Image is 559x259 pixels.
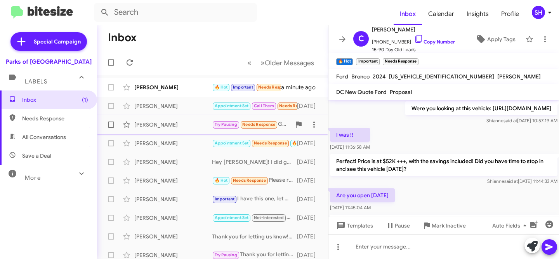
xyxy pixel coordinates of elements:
[134,251,212,259] div: [PERSON_NAME]
[22,133,66,141] span: All Conversations
[330,144,370,150] span: [DATE] 11:36:58 AM
[243,55,256,71] button: Previous
[281,83,322,91] div: a minute ago
[215,215,249,220] span: Appointment Set
[94,3,257,22] input: Search
[247,58,252,68] span: «
[134,214,212,222] div: [PERSON_NAME]
[34,38,81,45] span: Special Campaign
[215,103,249,108] span: Appointment Set
[256,55,319,71] button: Next
[486,118,557,123] span: Shianne [DATE] 10:57:19 AM
[330,154,557,176] p: Perfect! Price is at $52K +++, with the savings included! Did you have time to stop in and see th...
[330,215,557,236] p: Yes! We're open from 10-5 [DATE]. I have a 10:30 AM, 11:15 AM and 1:30 PM [DATE]. What time is be...
[25,78,47,85] span: Labels
[432,219,466,233] span: Mark Inactive
[212,139,297,148] div: Hi [PERSON_NAME] am meeting with [PERSON_NAME] [DATE]
[336,89,387,96] span: DC New Quote Ford
[22,152,51,160] span: Save a Deal
[372,25,455,34] span: [PERSON_NAME]
[504,178,518,184] span: said at
[328,219,379,233] button: Templates
[336,58,353,65] small: 🔥 Hot
[532,6,545,19] div: SH
[469,32,522,46] button: Apply Tags
[351,73,370,80] span: Bronco
[258,85,291,90] span: Needs Response
[22,115,88,122] span: Needs Response
[358,33,364,45] span: C
[212,195,297,203] div: I have this one, let me know what you think: [URL][DOMAIN_NAME]
[134,177,212,184] div: [PERSON_NAME]
[379,219,416,233] button: Pause
[254,103,274,108] span: Call Them
[215,85,228,90] span: 🔥 Hot
[297,195,322,203] div: [DATE]
[212,233,297,240] div: Thank you for letting us know! Would you be interested in seeing the vehicle when you get back?
[212,158,297,166] div: Hey [PERSON_NAME]! I did get a response from one of my Managers. We can't hold a vehicle for more...
[292,141,305,146] span: 🔥 Hot
[254,141,287,146] span: Needs Response
[297,233,322,240] div: [DATE]
[134,102,212,110] div: [PERSON_NAME]
[254,215,284,220] span: Not-Interested
[297,158,322,166] div: [DATE]
[25,174,41,181] span: More
[212,101,297,110] div: Hi. I'm still waiting on the fix for mustang. They said they're going to call me when there is fix.
[487,32,516,46] span: Apply Tags
[134,139,212,147] div: [PERSON_NAME]
[215,252,237,257] span: Try Pausing
[82,96,88,104] span: (1)
[134,195,212,203] div: [PERSON_NAME]
[503,118,517,123] span: said at
[134,83,212,91] div: [PERSON_NAME]
[525,6,550,19] button: SH
[212,176,297,185] div: Please read the thread here
[422,3,460,25] a: Calendar
[330,128,370,142] p: I was !!
[389,73,494,80] span: [US_VEHICLE_IDENTIFICATION_NUMBER]
[233,85,253,90] span: Important
[215,122,237,127] span: Try Pausing
[405,101,557,115] p: Were you looking at this vehicle: [URL][DOMAIN_NAME]
[395,219,410,233] span: Pause
[460,3,495,25] a: Insights
[212,83,281,92] div: Were they able to find the quote from July
[486,219,536,233] button: Auto Fields
[383,58,418,65] small: Needs Response
[372,46,455,54] span: 15-90 Day Old Leads
[233,178,266,183] span: Needs Response
[330,205,371,210] span: [DATE] 11:45:04 AM
[394,3,422,25] a: Inbox
[492,219,529,233] span: Auto Fields
[356,58,379,65] small: Important
[336,73,348,80] span: Ford
[243,55,319,71] nav: Page navigation example
[134,158,212,166] div: [PERSON_NAME]
[297,214,322,222] div: [DATE]
[330,188,395,202] p: Are you open [DATE]
[416,219,472,233] button: Mark Inactive
[335,219,373,233] span: Templates
[487,178,557,184] span: Shianne [DATE] 11:44:33 AM
[260,58,265,68] span: »
[279,103,312,108] span: Needs Response
[497,73,541,80] span: [PERSON_NAME]
[212,120,291,129] div: Good afternoon, I wanted to let you know that I am moving forward with purchasing a [PERSON_NAME]...
[495,3,525,25] span: Profile
[22,96,88,104] span: Inbox
[297,102,322,110] div: [DATE]
[297,177,322,184] div: [DATE]
[265,59,314,67] span: Older Messages
[108,31,137,44] h1: Inbox
[10,32,87,51] a: Special Campaign
[297,251,322,259] div: [DATE]
[297,139,322,147] div: [DATE]
[414,39,455,45] a: Copy Number
[373,73,386,80] span: 2024
[242,122,275,127] span: Needs Response
[372,34,455,46] span: [PHONE_NUMBER]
